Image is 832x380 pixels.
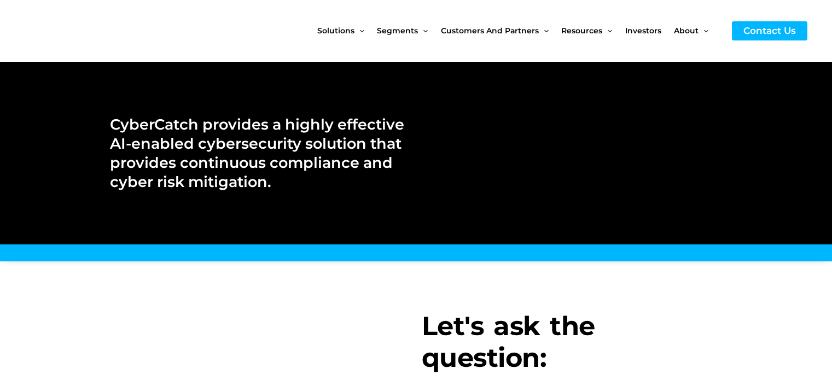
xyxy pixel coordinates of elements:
[110,115,405,191] h2: CyberCatch provides a highly effective AI-enabled cybersecurity solution that provides continuous...
[625,8,674,54] a: Investors
[418,8,428,54] span: Menu Toggle
[377,8,418,54] span: Segments
[317,8,354,54] span: Solutions
[317,8,721,54] nav: Site Navigation: New Main Menu
[422,311,723,373] h3: Let's ask the question:
[441,8,539,54] span: Customers and Partners
[354,8,364,54] span: Menu Toggle
[539,8,549,54] span: Menu Toggle
[561,8,602,54] span: Resources
[19,8,150,54] img: CyberCatch
[732,21,807,40] a: Contact Us
[699,8,708,54] span: Menu Toggle
[625,8,661,54] span: Investors
[674,8,699,54] span: About
[602,8,612,54] span: Menu Toggle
